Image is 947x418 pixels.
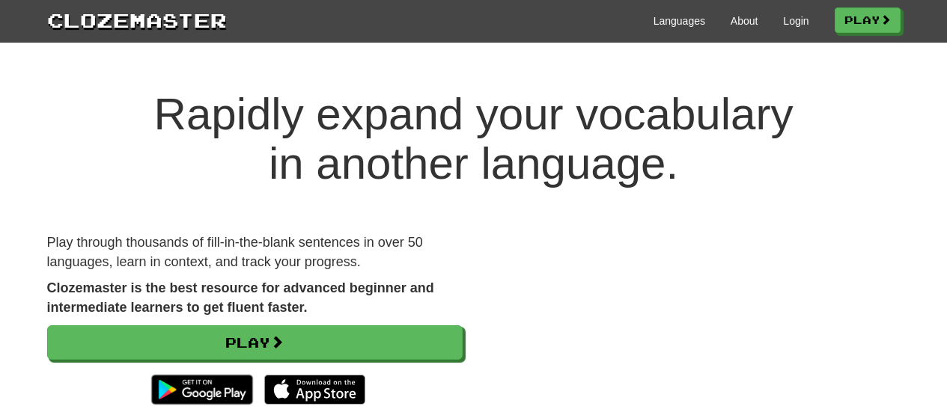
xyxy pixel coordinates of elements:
p: Play through thousands of fill-in-the-blank sentences in over 50 languages, learn in context, and... [47,233,463,271]
a: Login [783,13,809,28]
a: Play [835,7,901,33]
strong: Clozemaster is the best resource for advanced beginner and intermediate learners to get fluent fa... [47,280,434,315]
a: Clozemaster [47,6,227,34]
a: Languages [654,13,705,28]
a: Play [47,325,463,360]
img: Get it on Google Play [144,367,260,412]
img: Download_on_the_App_Store_Badge_US-UK_135x40-25178aeef6eb6b83b96f5f2d004eda3bffbb37122de64afbaef7... [264,375,365,405]
a: About [731,13,758,28]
